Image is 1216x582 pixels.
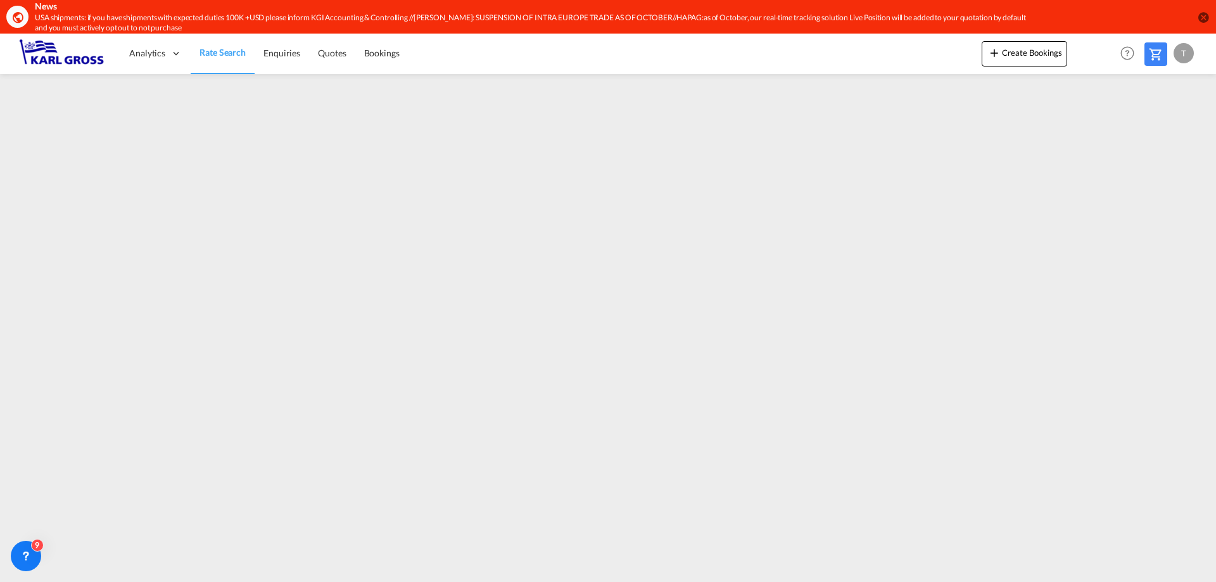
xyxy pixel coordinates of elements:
span: Help [1117,42,1138,64]
md-icon: icon-earth [11,11,24,23]
a: Bookings [355,33,408,74]
span: Bookings [364,47,400,58]
img: 3269c73066d711f095e541db4db89301.png [19,39,104,68]
div: T [1174,43,1194,63]
span: Enquiries [263,47,300,58]
div: Help [1117,42,1144,65]
button: icon-plus 400-fgCreate Bookings [982,41,1067,66]
a: Enquiries [255,33,309,74]
button: icon-close-circle [1197,11,1210,23]
span: Analytics [129,47,165,60]
a: Rate Search [191,33,255,74]
a: Quotes [309,33,355,74]
div: USA shipments: if you have shipments with expected duties 100K +USD please inform KGI Accounting ... [35,13,1029,34]
md-icon: icon-plus 400-fg [987,45,1002,60]
div: Analytics [120,33,191,74]
span: Rate Search [199,47,246,58]
span: Quotes [318,47,346,58]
